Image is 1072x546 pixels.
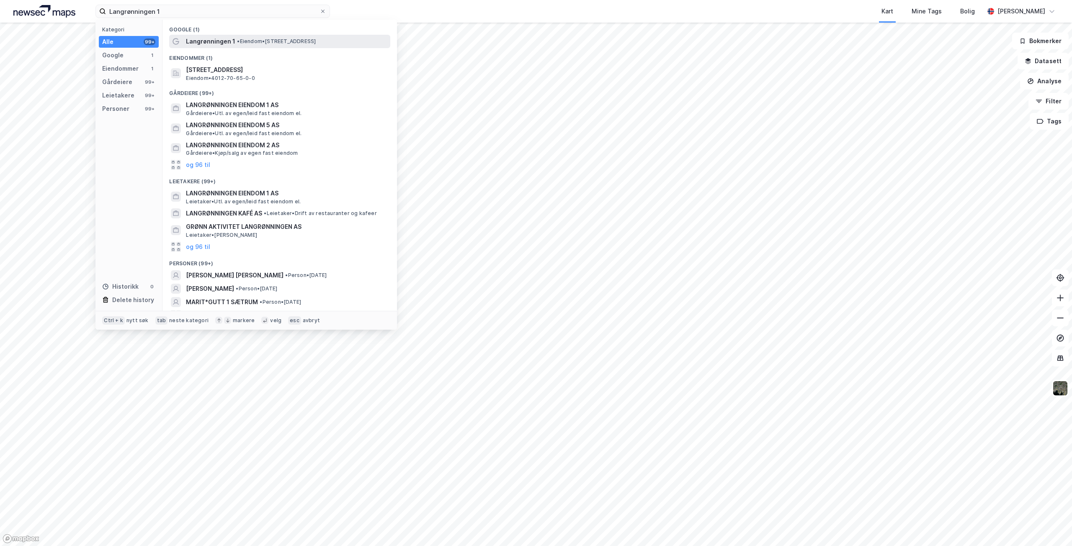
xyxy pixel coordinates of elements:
[1052,380,1068,396] img: 9k=
[144,92,155,99] div: 99+
[186,36,235,46] span: Langrønningen 1
[186,75,255,82] span: Eiendom • 4012-70-65-0-0
[102,50,124,60] div: Google
[162,20,397,35] div: Google (1)
[264,210,266,216] span: •
[186,100,387,110] span: LANGRØNNINGEN EIENDOM 1 AS
[102,316,125,325] div: Ctrl + k
[186,270,283,280] span: [PERSON_NAME] [PERSON_NAME]
[3,534,39,543] a: Mapbox homepage
[1020,73,1069,90] button: Analyse
[186,65,387,75] span: [STREET_ADDRESS]
[186,232,257,238] span: Leietaker • [PERSON_NAME]
[126,317,149,324] div: nytt søk
[1018,53,1069,69] button: Datasett
[1030,506,1072,546] iframe: Chat Widget
[233,317,255,324] div: markere
[102,77,132,87] div: Gårdeiere
[102,104,129,114] div: Personer
[102,282,139,292] div: Historikk
[144,38,155,45] div: 99+
[186,150,298,156] span: Gårdeiere • Kjøp/salg av egen fast eiendom
[102,26,159,33] div: Kategori
[1012,33,1069,49] button: Bokmerker
[260,299,262,305] span: •
[1030,113,1069,130] button: Tags
[186,130,301,137] span: Gårdeiere • Utl. av egen/leid fast eiendom el.
[236,285,277,292] span: Person • [DATE]
[144,105,155,112] div: 99+
[162,254,397,269] div: Personer (99+)
[285,272,327,279] span: Person • [DATE]
[102,64,139,74] div: Eiendommer
[13,5,75,18] img: logo.a4113a55bc3d86da70a041830d287a7e.svg
[162,48,397,63] div: Eiendommer (1)
[169,317,209,324] div: neste kategori
[186,222,387,232] span: GRØNN AKTIVITET LANGRØNNINGEN AS
[270,317,281,324] div: velg
[1028,93,1069,110] button: Filter
[102,37,113,47] div: Alle
[1030,506,1072,546] div: Kontrollprogram for chat
[149,52,155,59] div: 1
[186,140,387,150] span: LANGRØNNINGEN EIENDOM 2 AS
[186,120,387,130] span: LANGRØNNINGEN EIENDOM 5 AS
[186,198,301,205] span: Leietaker • Utl. av egen/leid fast eiendom el.
[162,172,397,187] div: Leietakere (99+)
[186,160,210,170] button: og 96 til
[186,110,301,117] span: Gårdeiere • Utl. av egen/leid fast eiendom el.
[997,6,1045,16] div: [PERSON_NAME]
[186,242,210,252] button: og 96 til
[144,79,155,85] div: 99+
[236,285,238,292] span: •
[960,6,975,16] div: Bolig
[237,38,240,44] span: •
[288,316,301,325] div: esc
[260,299,301,305] span: Person • [DATE]
[285,272,288,278] span: •
[186,284,234,294] span: [PERSON_NAME]
[155,316,168,325] div: tab
[112,295,154,305] div: Delete history
[149,283,155,290] div: 0
[186,297,258,307] span: MARIT*GUTT 1 SÆTRUM
[106,5,320,18] input: Søk på adresse, matrikkel, gårdeiere, leietakere eller personer
[303,317,320,324] div: avbryt
[912,6,942,16] div: Mine Tags
[237,38,316,45] span: Eiendom • [STREET_ADDRESS]
[881,6,893,16] div: Kart
[186,188,387,198] span: LANGRØNNINGEN EIENDOM 1 AS
[264,210,376,217] span: Leietaker • Drift av restauranter og kafeer
[149,65,155,72] div: 1
[186,208,262,218] span: LANGRØNNINGEN KAFÉ AS
[162,83,397,98] div: Gårdeiere (99+)
[102,90,134,100] div: Leietakere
